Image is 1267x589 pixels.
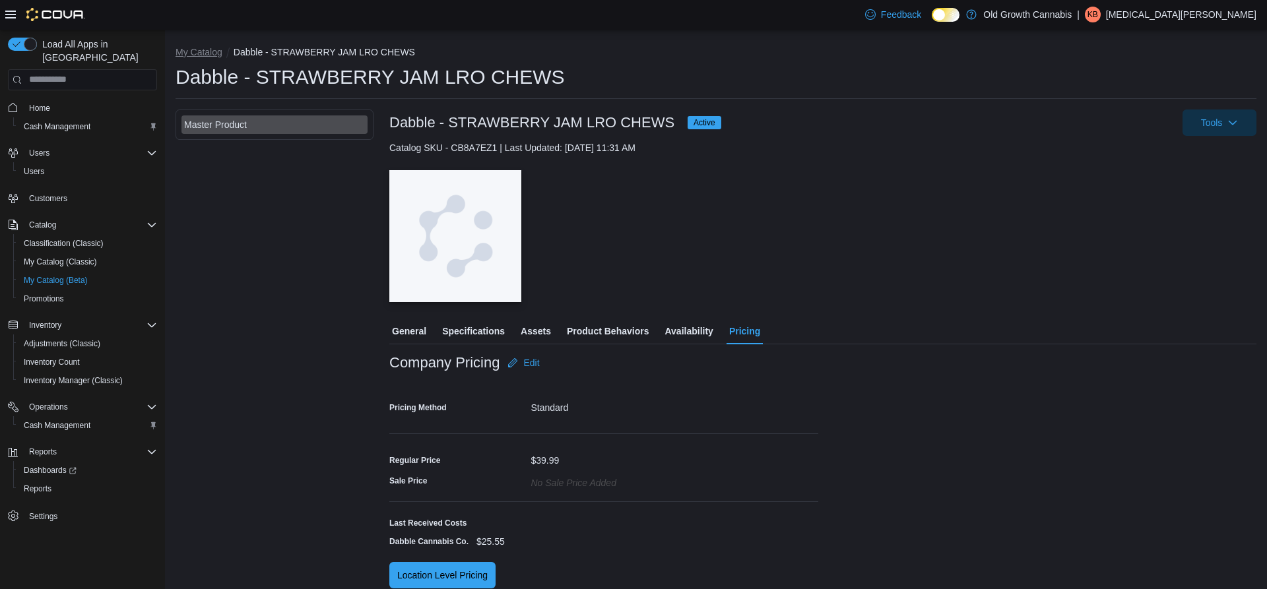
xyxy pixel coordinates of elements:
[24,121,90,132] span: Cash Management
[29,447,57,457] span: Reports
[18,235,109,251] a: Classification (Classic)
[24,399,157,415] span: Operations
[389,455,440,466] div: Regular Price
[29,511,57,522] span: Settings
[18,235,157,251] span: Classification (Classic)
[3,216,162,234] button: Catalog
[389,476,427,486] label: Sale Price
[389,115,674,131] h3: Dabble - STRAWBERRY JAM LRO CHEWS
[24,509,63,524] a: Settings
[389,536,469,547] label: Dabble Cannabis Co.
[13,162,162,181] button: Users
[18,373,157,388] span: Inventory Manager (Classic)
[18,254,157,270] span: My Catalog (Classic)
[24,465,77,476] span: Dashboards
[3,398,162,416] button: Operations
[389,402,447,413] label: Pricing Method
[29,402,68,412] span: Operations
[18,119,96,135] a: Cash Management
[24,294,64,304] span: Promotions
[389,562,496,588] button: Location Level Pricing
[24,420,90,431] span: Cash Management
[18,291,157,307] span: Promotions
[26,8,85,21] img: Cova
[932,8,959,22] input: Dark Mode
[29,103,50,113] span: Home
[184,118,365,131] div: Master Product
[531,472,616,488] div: No Sale Price added
[3,189,162,208] button: Customers
[24,190,157,206] span: Customers
[13,461,162,480] a: Dashboards
[3,443,162,461] button: Reports
[531,450,560,466] div: $39.99
[521,318,551,344] span: Assets
[24,375,123,386] span: Inventory Manager (Classic)
[531,397,819,413] div: Standard
[18,164,157,179] span: Users
[1077,7,1080,22] p: |
[176,47,222,57] button: My Catalog
[24,444,62,460] button: Reports
[13,334,162,353] button: Adjustments (Classic)
[18,418,157,433] span: Cash Management
[3,98,162,117] button: Home
[3,506,162,525] button: Settings
[694,117,715,129] span: Active
[24,191,73,206] a: Customers
[24,217,61,233] button: Catalog
[18,164,49,179] a: Users
[389,141,1256,154] div: Catalog SKU - CB8A7EZ1 | Last Updated: [DATE] 11:31 AM
[13,416,162,435] button: Cash Management
[13,480,162,498] button: Reports
[24,317,157,333] span: Inventory
[24,275,88,286] span: My Catalog (Beta)
[476,531,653,547] div: $25.55
[24,217,157,233] span: Catalog
[523,356,539,369] span: Edit
[24,100,55,116] a: Home
[1106,7,1256,22] p: [MEDICAL_DATA][PERSON_NAME]
[442,318,505,344] span: Specifications
[29,320,61,330] span: Inventory
[18,481,157,497] span: Reports
[29,148,49,158] span: Users
[389,170,521,302] img: Image for Cova Placeholder
[18,336,157,352] span: Adjustments (Classic)
[8,93,157,560] nav: Complex example
[29,193,67,204] span: Customers
[13,290,162,308] button: Promotions
[502,350,544,376] button: Edit
[13,253,162,271] button: My Catalog (Classic)
[18,373,128,388] a: Inventory Manager (Classic)
[234,47,415,57] button: Dabble - STRAWBERRY JAM LRO CHEWS
[24,100,157,116] span: Home
[18,272,93,288] a: My Catalog (Beta)
[1085,7,1101,22] div: Kyra Ball
[24,444,157,460] span: Reports
[881,8,921,21] span: Feedback
[24,238,104,249] span: Classification (Classic)
[176,46,1256,61] nav: An example of EuiBreadcrumbs
[18,481,57,497] a: Reports
[13,234,162,253] button: Classification (Classic)
[860,1,926,28] a: Feedback
[24,507,157,524] span: Settings
[18,336,106,352] a: Adjustments (Classic)
[18,354,85,370] a: Inventory Count
[389,355,500,371] h3: Company Pricing
[665,318,713,344] span: Availability
[24,338,100,349] span: Adjustments (Classic)
[18,354,157,370] span: Inventory Count
[18,418,96,433] a: Cash Management
[13,371,162,390] button: Inventory Manager (Classic)
[176,64,565,90] h1: Dabble - STRAWBERRY JAM LRO CHEWS
[13,117,162,136] button: Cash Management
[18,254,102,270] a: My Catalog (Classic)
[24,145,55,161] button: Users
[24,399,73,415] button: Operations
[567,318,649,344] span: Product Behaviors
[13,353,162,371] button: Inventory Count
[13,271,162,290] button: My Catalog (Beta)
